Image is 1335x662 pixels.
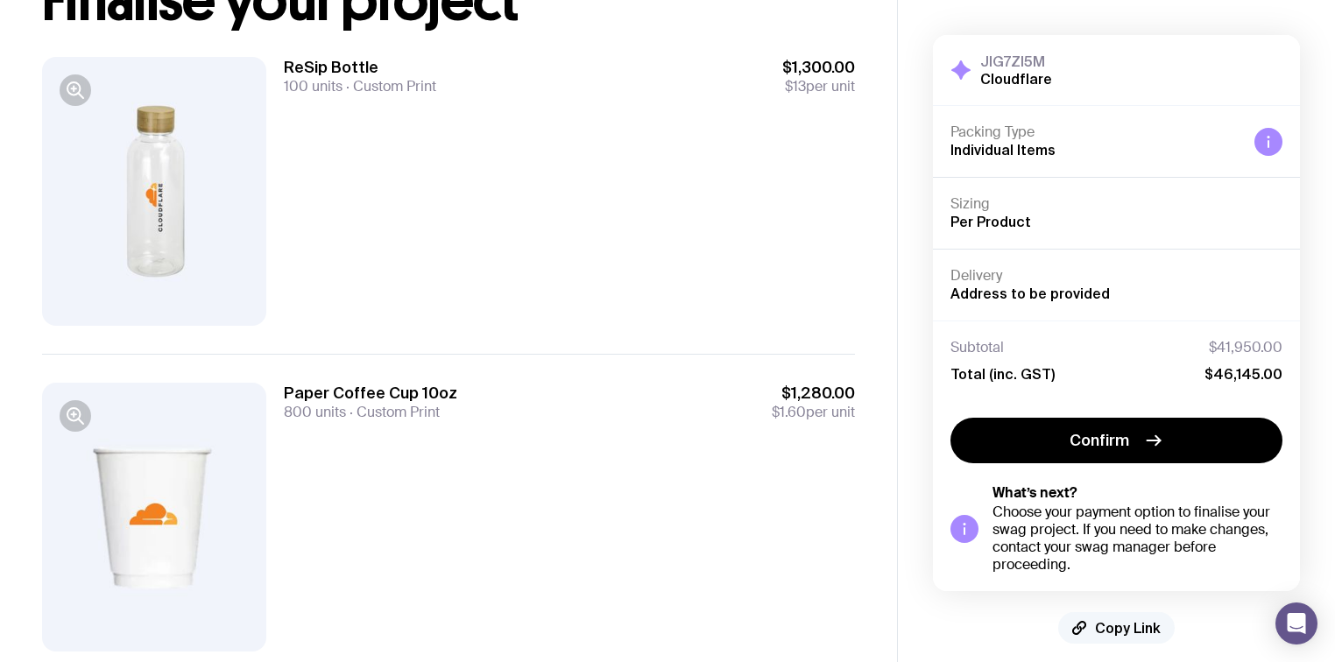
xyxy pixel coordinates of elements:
div: Choose your payment option to finalise your swag project. If you need to make changes, contact yo... [992,504,1282,574]
span: 100 units [284,77,343,95]
span: Subtotal [950,339,1004,356]
h4: Packing Type [950,123,1240,141]
span: per unit [782,78,855,95]
h2: Cloudflare [980,70,1052,88]
h4: Sizing [950,195,1282,213]
span: Individual Items [950,142,1056,158]
span: per unit [772,404,855,421]
h3: ReSip Bottle [284,57,436,78]
span: $41,950.00 [1209,339,1282,356]
span: 800 units [284,403,346,421]
span: Confirm [1070,430,1129,451]
button: Copy Link [1058,612,1175,644]
span: Total (inc. GST) [950,365,1055,383]
span: $1.60 [772,403,806,421]
span: $13 [785,77,806,95]
span: Custom Print [343,77,436,95]
span: Custom Print [346,403,440,421]
h5: What’s next? [992,484,1282,502]
span: Address to be provided [950,285,1110,301]
h3: JIG7ZI5M [980,53,1052,70]
span: $1,300.00 [782,57,855,78]
span: $1,280.00 [772,383,855,404]
span: $46,145.00 [1204,365,1282,383]
div: Open Intercom Messenger [1275,602,1317,644]
span: Per Product [950,214,1031,229]
h3: Paper Coffee Cup 10oz [284,383,457,404]
button: Confirm [950,418,1282,463]
span: Copy Link [1095,619,1161,637]
h4: Delivery [950,267,1282,285]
